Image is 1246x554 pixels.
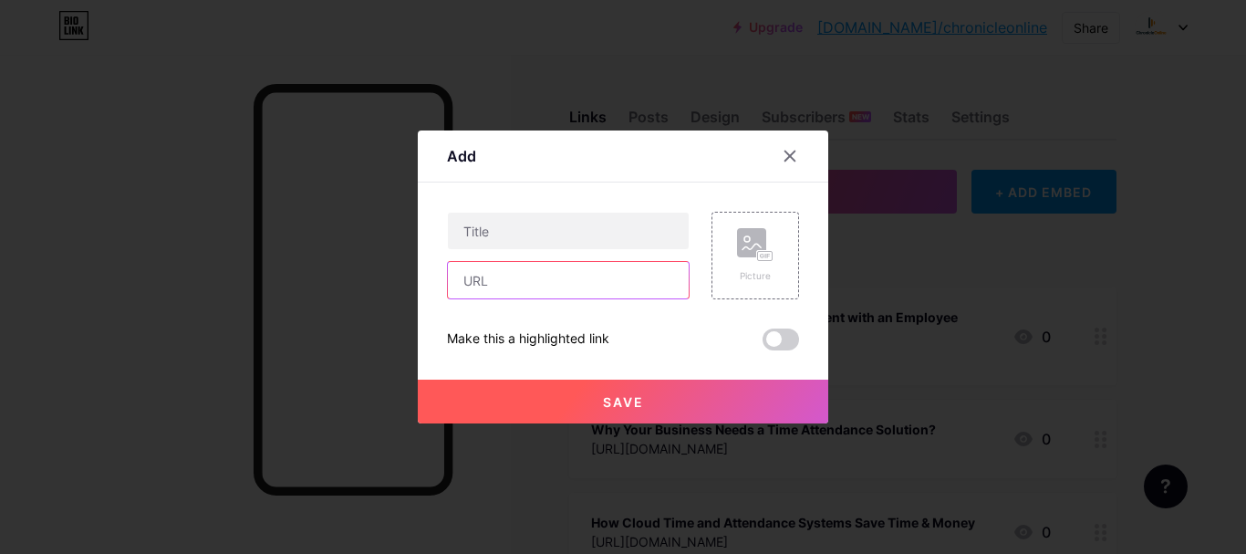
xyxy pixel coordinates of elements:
span: Save [603,394,644,410]
input: URL [448,262,689,298]
button: Save [418,380,828,423]
input: Title [448,213,689,249]
div: Make this a highlighted link [447,329,609,350]
div: Picture [737,269,774,283]
div: Add [447,145,476,167]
